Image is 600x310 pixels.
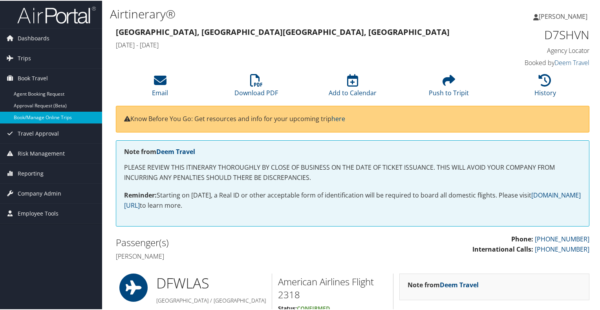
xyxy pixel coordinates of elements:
[124,113,581,123] p: Know Before You Go: Get resources and info for your upcoming trip
[18,48,31,67] span: Trips
[18,163,44,183] span: Reporting
[17,5,96,24] img: airportal-logo.png
[18,143,65,163] span: Risk Management
[18,28,49,47] span: Dashboards
[124,147,195,155] strong: Note from
[408,280,479,288] strong: Note from
[234,78,278,96] a: Download PDF
[124,190,157,199] strong: Reminder:
[18,68,48,87] span: Book Travel
[440,280,479,288] a: Deem Travel
[116,235,347,248] h2: Passenger(s)
[480,45,589,54] h4: Agency Locator
[329,78,377,96] a: Add to Calendar
[124,190,581,210] p: Starting on [DATE], a Real ID or other acceptable form of identification will be required to boar...
[535,234,589,243] a: [PHONE_NUMBER]
[152,78,168,96] a: Email
[18,203,59,223] span: Employee Tools
[156,147,195,155] a: Deem Travel
[429,78,469,96] a: Push to Tripit
[18,123,59,143] span: Travel Approval
[156,273,266,292] h1: DFW LAS
[124,190,581,209] a: [DOMAIN_NAME][URL]
[18,183,61,203] span: Company Admin
[110,5,434,22] h1: Airtinerary®
[535,244,589,253] a: [PHONE_NUMBER]
[539,11,587,20] span: [PERSON_NAME]
[480,58,589,66] h4: Booked by
[156,296,266,304] h5: [GEOGRAPHIC_DATA] / [GEOGRAPHIC_DATA]
[331,114,345,122] a: here
[278,274,387,301] h2: American Airlines Flight 2318
[480,26,589,42] h1: D7SHVN
[124,162,581,182] p: PLEASE REVIEW THIS ITINERARY THOROUGHLY BY CLOSE OF BUSINESS ON THE DATE OF TICKET ISSUANCE. THIS...
[116,26,450,36] strong: [GEOGRAPHIC_DATA], [GEOGRAPHIC_DATA] [GEOGRAPHIC_DATA], [GEOGRAPHIC_DATA]
[511,234,533,243] strong: Phone:
[533,4,595,27] a: [PERSON_NAME]
[116,40,468,49] h4: [DATE] - [DATE]
[534,78,556,96] a: History
[472,244,533,253] strong: International Calls:
[116,251,347,260] h4: [PERSON_NAME]
[554,58,589,66] a: Deem Travel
